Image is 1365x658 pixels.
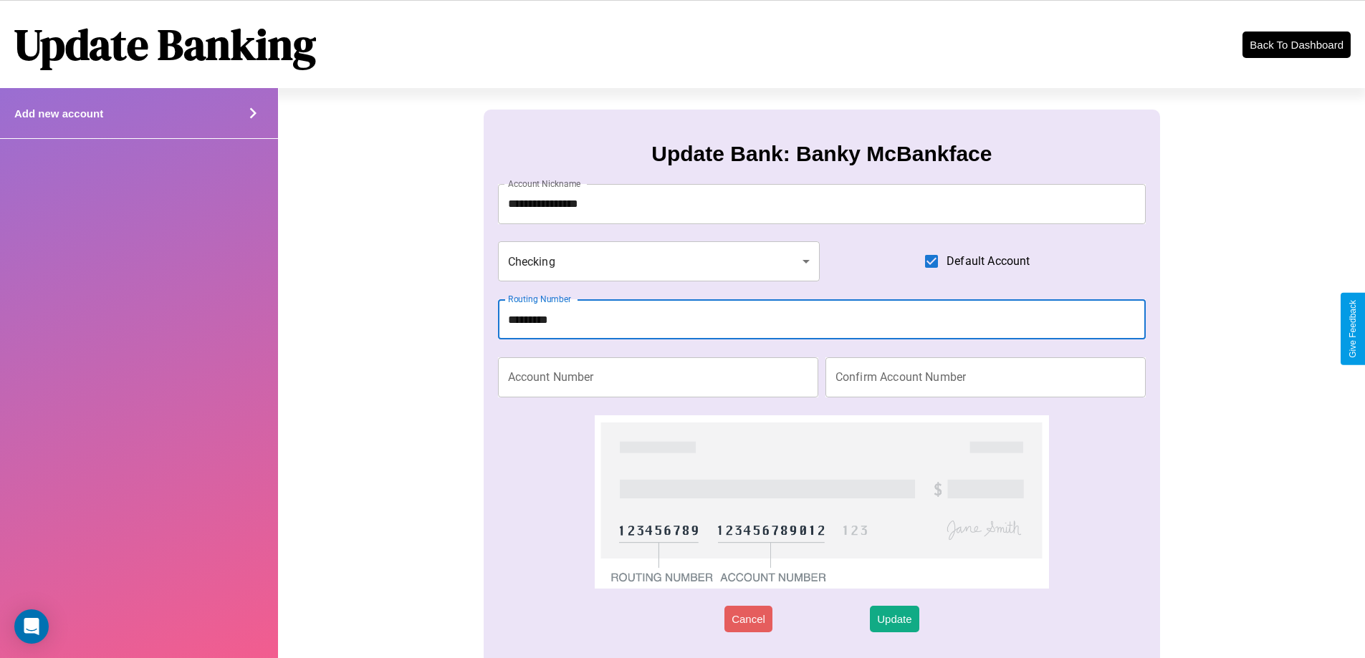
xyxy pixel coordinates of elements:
h1: Update Banking [14,15,316,74]
img: check [595,415,1048,589]
button: Cancel [724,606,772,632]
h3: Update Bank: Banky McBankface [651,142,992,166]
label: Account Nickname [508,178,581,190]
label: Routing Number [508,293,571,305]
button: Back To Dashboard [1242,32,1351,58]
span: Default Account [947,253,1030,270]
button: Update [870,606,919,632]
div: Open Intercom Messenger [14,609,49,644]
div: Checking [498,241,820,281]
h4: Add new account [14,107,103,120]
div: Give Feedback [1348,300,1358,358]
